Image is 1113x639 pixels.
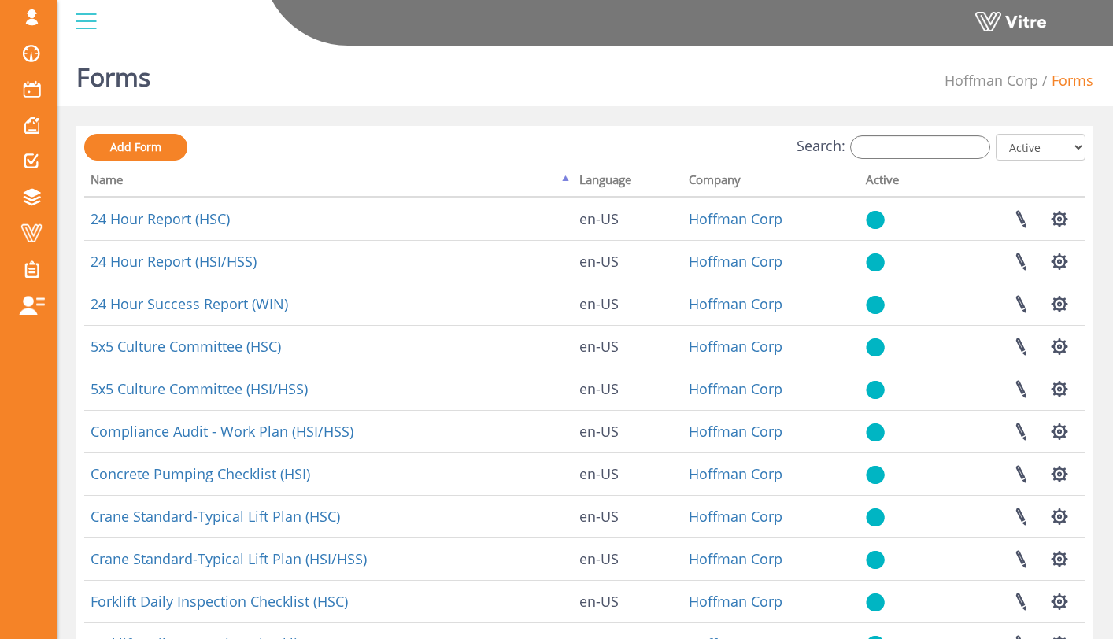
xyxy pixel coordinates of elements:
[573,283,682,325] td: en-US
[866,295,885,315] img: yes
[689,422,782,441] a: Hoffman Corp
[110,139,161,154] span: Add Form
[573,495,682,537] td: en-US
[860,168,935,198] th: Active
[573,168,682,198] th: Language
[797,135,990,159] label: Search:
[91,209,230,228] a: 24 Hour Report (HSC)
[573,325,682,368] td: en-US
[91,252,257,271] a: 24 Hour Report (HSI/HSS)
[84,134,187,161] a: Add Form
[682,168,860,198] th: Company
[866,338,885,357] img: yes
[573,537,682,580] td: en-US
[91,337,281,356] a: 5x5 Culture Committee (HSC)
[91,379,308,398] a: 5x5 Culture Committee (HSI/HSS)
[866,593,885,612] img: yes
[573,240,682,283] td: en-US
[91,592,348,611] a: Forklift Daily Inspection Checklist (HSC)
[689,592,782,611] a: Hoffman Corp
[573,452,682,495] td: en-US
[866,508,885,527] img: yes
[91,294,288,313] a: 24 Hour Success Report (WIN)
[573,368,682,410] td: en-US
[689,464,782,483] a: Hoffman Corp
[689,379,782,398] a: Hoffman Corp
[866,210,885,230] img: yes
[866,423,885,442] img: yes
[689,294,782,313] a: Hoffman Corp
[866,550,885,570] img: yes
[689,209,782,228] a: Hoffman Corp
[91,422,353,441] a: Compliance Audit - Work Plan (HSI/HSS)
[689,337,782,356] a: Hoffman Corp
[689,549,782,568] a: Hoffman Corp
[689,252,782,271] a: Hoffman Corp
[1038,71,1093,91] li: Forms
[573,410,682,452] td: en-US
[866,253,885,272] img: yes
[850,135,990,159] input: Search:
[84,168,573,198] th: Name: activate to sort column descending
[91,549,367,568] a: Crane Standard-Typical Lift Plan (HSI/HSS)
[573,580,682,622] td: en-US
[866,465,885,485] img: yes
[573,198,682,240] td: en-US
[945,71,1038,90] span: 210
[689,507,782,526] a: Hoffman Corp
[91,464,310,483] a: Concrete Pumping Checklist (HSI)
[91,507,340,526] a: Crane Standard-Typical Lift Plan (HSC)
[76,39,150,106] h1: Forms
[866,380,885,400] img: yes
